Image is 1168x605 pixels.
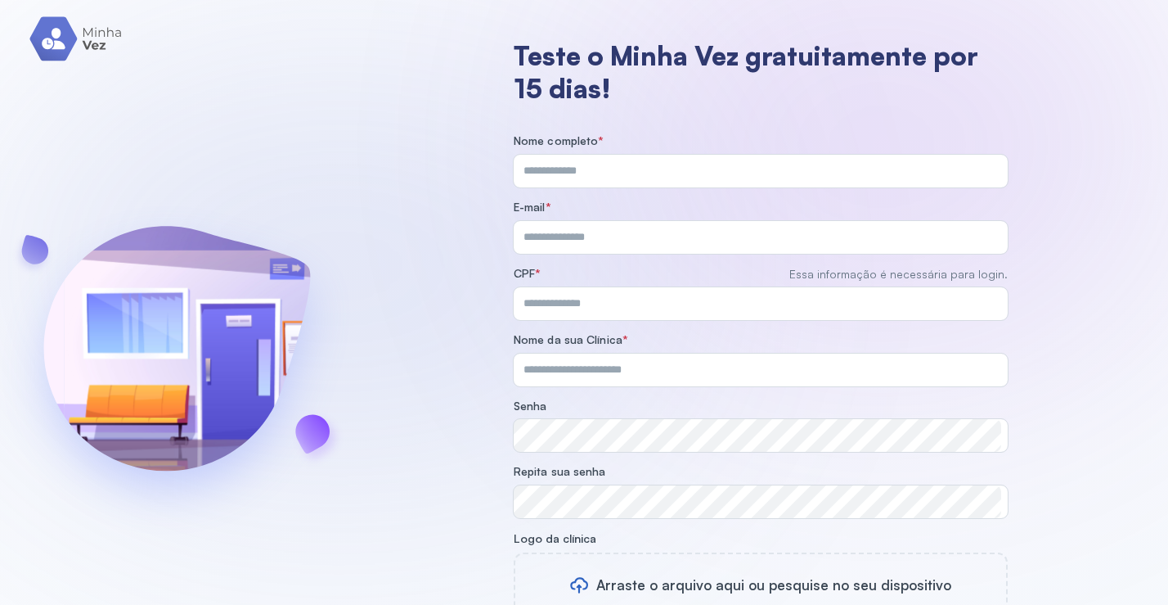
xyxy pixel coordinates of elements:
div: Arraste o arquivo aqui ou pesquise no seu dispositivo [596,576,951,594]
span: Nome completo [514,133,598,147]
span: Repita sua senha [514,464,606,478]
img: logo.svg [29,16,124,61]
span: E-mail [514,200,546,214]
label: Logo da clínica [514,531,1008,546]
span: Senha [514,399,547,413]
span: CPF [514,266,535,280]
h1: Teste o Minha Vez gratuitamente por 15 dias! [514,39,1008,105]
span: Essa informação é necessária para login. [789,267,1008,282]
span: Nome da sua Clínica [514,332,622,346]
